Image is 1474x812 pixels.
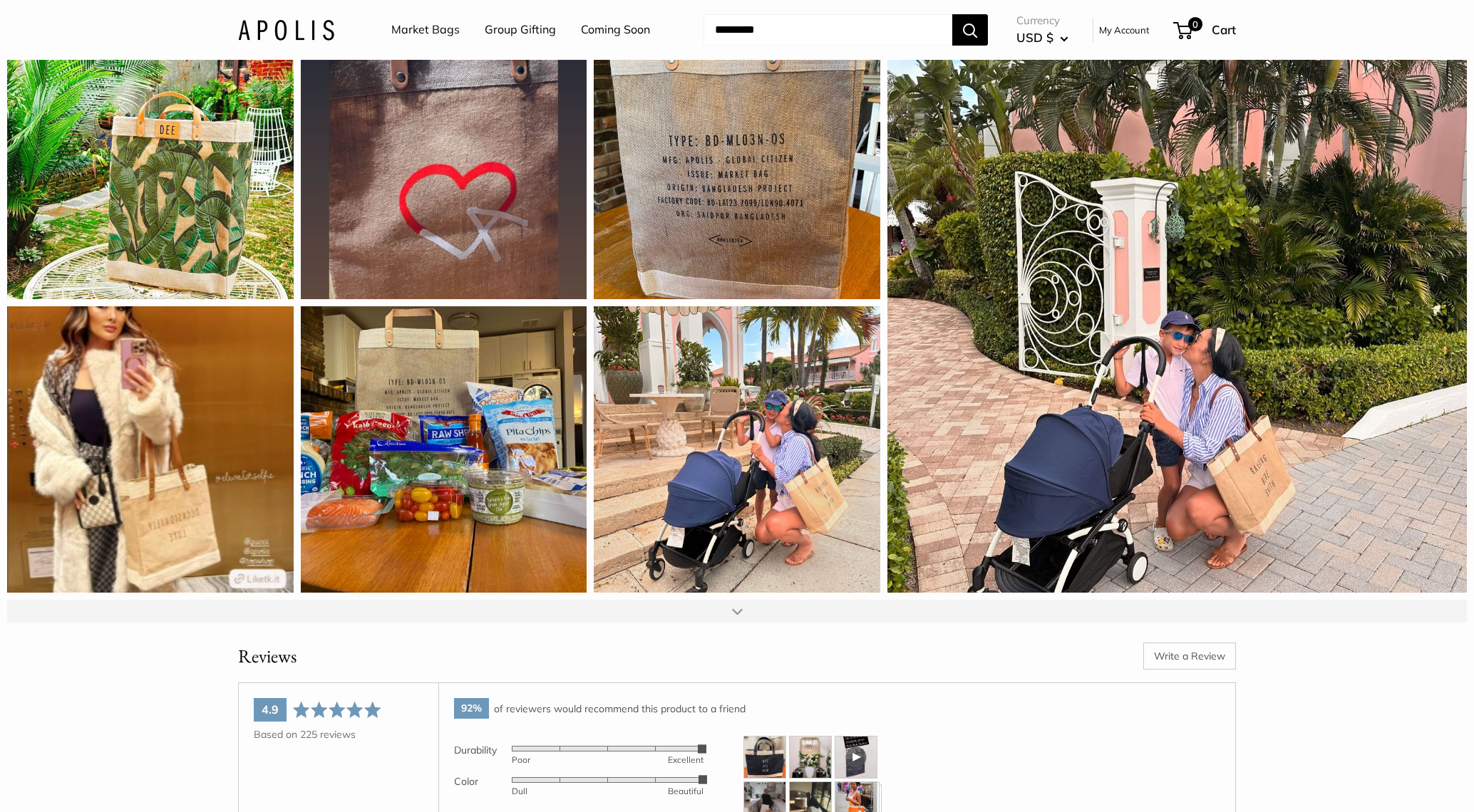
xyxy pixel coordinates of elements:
a: Write a Review [1143,642,1236,670]
div: Dull [512,787,608,796]
button: USD $ [1016,26,1068,49]
a: Group Gifting [485,19,556,41]
img: Open user-uploaded photo and review in a modal [789,736,832,779]
img: Open user-uploaded photo and review in a modal [743,736,786,779]
a: 0 Cart [1175,19,1236,41]
input: Search... [703,14,952,46]
span: USD $ [1016,30,1053,45]
span: 92% [454,698,489,719]
td: Durability [454,736,512,766]
div: Excellent [608,756,704,764]
table: Product attribute rating averages [454,736,703,798]
iframe: Sign Up via Text for Offers [11,758,153,801]
span: Cart [1212,22,1236,37]
div: Based on 225 reviews [254,727,423,742]
div: Poor [512,756,608,764]
span: Currency [1016,11,1068,31]
a: Market Bags [391,19,460,41]
img: Apolis [238,19,334,40]
div: Beautiful [608,787,704,796]
span: of reviewers would recommend this product to a friend [494,702,746,714]
a: Coming Soon [581,19,650,41]
span: 4.9 [262,702,279,717]
span: 0 [1188,17,1202,31]
a: My Account [1099,21,1150,38]
td: Color [454,767,512,798]
button: Search [952,14,988,46]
